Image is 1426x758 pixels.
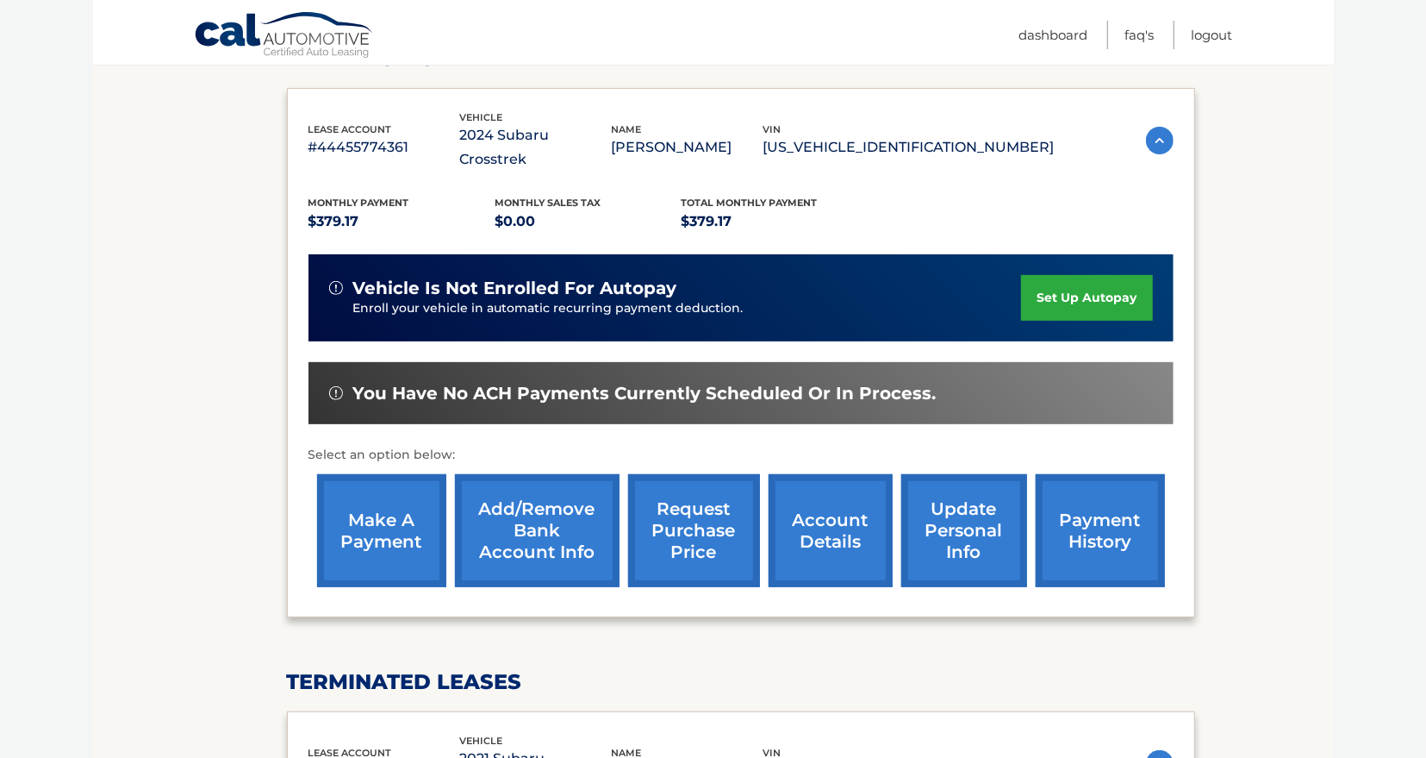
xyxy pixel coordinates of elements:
img: alert-white.svg [329,281,343,295]
p: $0.00 [495,210,682,234]
img: alert-white.svg [329,386,343,400]
img: accordion-active.svg [1146,127,1174,154]
p: [PERSON_NAME] [612,135,763,160]
h2: terminated leases [287,669,1195,695]
a: Cal Automotive [194,11,375,61]
span: vehicle is not enrolled for autopay [353,278,677,299]
a: make a payment [317,474,446,587]
p: [US_VEHICLE_IDENTIFICATION_NUMBER] [763,135,1055,160]
a: set up autopay [1021,275,1152,321]
span: Total Monthly Payment [682,197,818,209]
p: $379.17 [682,210,869,234]
p: 2024 Subaru Crosstrek [460,123,612,172]
span: vin [763,123,781,135]
span: lease account [308,123,392,135]
span: Monthly sales Tax [495,197,601,209]
p: $379.17 [308,210,495,234]
a: Add/Remove bank account info [455,474,620,587]
p: Enroll your vehicle in automatic recurring payment deduction. [353,299,1022,318]
a: Dashboard [1019,21,1088,49]
span: vehicle [460,735,503,747]
span: Monthly Payment [308,197,409,209]
a: Logout [1192,21,1233,49]
a: update personal info [901,474,1027,587]
span: vehicle [460,111,503,123]
a: payment history [1036,474,1165,587]
a: FAQ's [1125,21,1155,49]
span: You have no ACH payments currently scheduled or in process. [353,383,937,404]
p: #44455774361 [308,135,460,160]
a: request purchase price [628,474,760,587]
span: name [612,123,642,135]
a: account details [769,474,893,587]
p: Select an option below: [308,445,1174,466]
